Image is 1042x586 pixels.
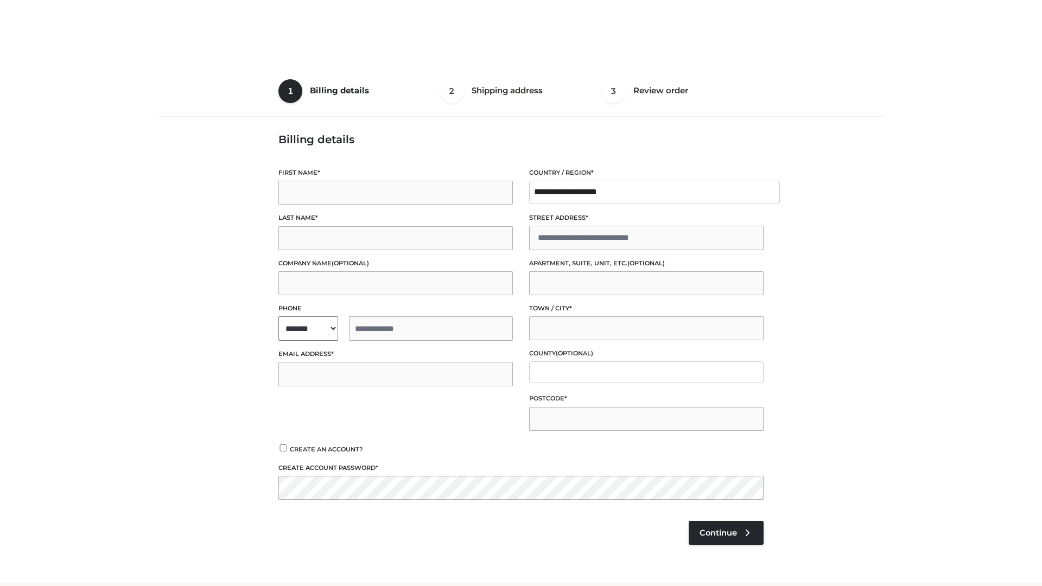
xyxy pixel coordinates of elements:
label: First name [278,168,513,178]
span: (optional) [332,259,369,267]
label: Town / City [529,303,764,314]
label: Create account password [278,463,764,473]
span: (optional) [556,349,593,357]
span: Shipping address [472,85,543,95]
a: Continue [689,521,764,545]
span: Review order [633,85,688,95]
label: Apartment, suite, unit, etc. [529,258,764,269]
span: 2 [440,79,464,103]
input: Create an account? [278,444,288,451]
label: Postcode [529,393,764,404]
span: Continue [700,528,737,538]
h3: Billing details [278,133,764,146]
span: Billing details [310,85,369,95]
span: 3 [602,79,626,103]
label: Country / Region [529,168,764,178]
label: Email address [278,349,513,359]
label: County [529,348,764,359]
span: Create an account? [290,445,363,453]
label: Company name [278,258,513,269]
label: Last name [278,213,513,223]
span: 1 [278,79,302,103]
span: (optional) [627,259,665,267]
label: Street address [529,213,764,223]
label: Phone [278,303,513,314]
